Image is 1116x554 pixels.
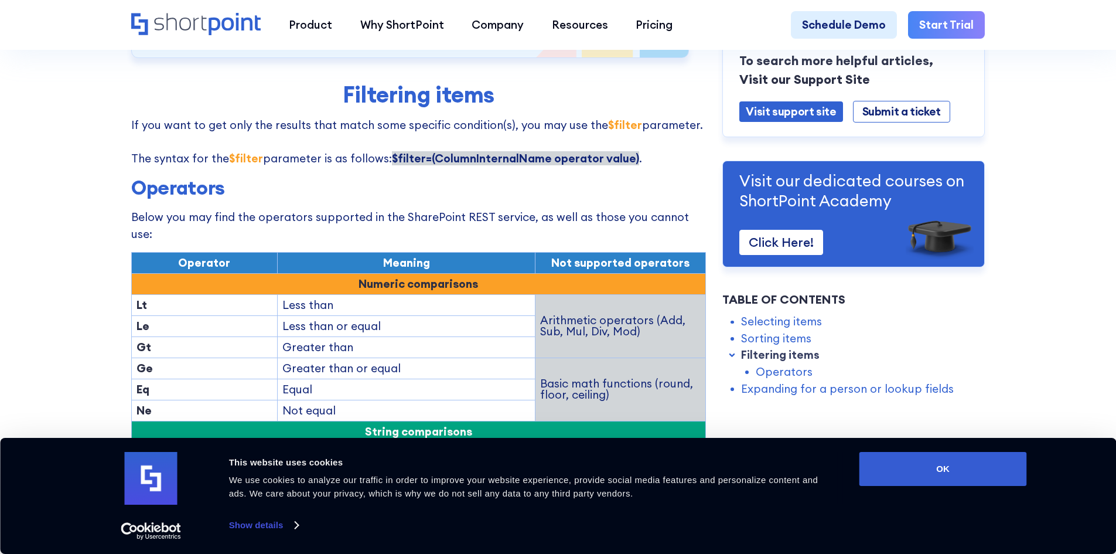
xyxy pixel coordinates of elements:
[136,361,153,375] strong: Ge
[229,456,833,470] div: This website uses cookies
[535,294,706,358] td: Arithmetic operators (Add, Sub, Mul, Div, Mod)
[278,379,535,400] td: Equal
[741,329,811,346] a: Sorting items
[136,382,149,396] strong: Eq
[552,16,608,33] div: Resources
[608,118,642,132] strong: $filter
[278,337,535,358] td: Greater than
[905,418,1116,554] div: Widget de chat
[756,363,813,380] a: Operators
[472,16,524,33] div: Company
[278,294,535,315] td: Less than
[229,516,298,534] a: Show details
[346,11,458,39] a: Why ShortPoint
[741,380,954,397] a: Expanding for a person or lookup fields
[458,11,538,39] a: Company
[136,340,151,354] strong: Gt
[741,313,822,330] a: Selecting items
[359,277,478,291] strong: Numeric comparisons
[131,209,706,242] p: Below you may find the operators supported in the SharePoint REST service, as well as those you c...
[636,16,673,33] div: Pricing
[229,151,263,165] strong: $filter
[739,229,823,254] a: Click Here!
[136,319,149,333] strong: Le
[125,452,178,505] img: logo
[131,13,261,37] a: Home
[360,16,444,33] div: Why ShortPoint
[383,256,430,270] span: Meaning
[551,256,690,270] span: Not supported operators
[178,256,230,270] span: Operator
[791,11,897,39] a: Schedule Demo
[199,81,638,107] h2: Filtering items
[131,176,706,199] h3: Operators
[278,315,535,337] td: Less than or equal
[278,400,535,421] td: Not equal
[741,346,820,363] a: Filtering items
[853,100,950,122] a: Submit a ticket
[289,16,332,33] div: Product
[859,452,1027,486] button: OK
[275,11,346,39] a: Product
[739,170,968,210] p: Visit our dedicated courses on ShortPoint Academy
[392,151,639,165] strong: $filter=(ColumnInternalName operator value)
[622,11,687,39] a: Pricing
[739,101,842,121] a: Visit support site
[365,424,472,439] span: String comparisons
[131,117,706,167] p: If you want to get only the results that match some specific condition(s), you may use the parame...
[722,291,985,308] div: Table of Contents
[136,298,147,312] strong: Lt
[229,475,818,498] span: We use cookies to analyze our traffic in order to improve your website experience, provide social...
[538,11,622,39] a: Resources
[908,11,985,39] a: Start Trial
[136,403,152,417] strong: Ne
[100,522,202,540] a: Usercentrics Cookiebot - opens in a new window
[905,418,1116,554] iframe: Chat Widget
[278,358,535,379] td: Greater than or equal
[739,51,968,89] p: To search more helpful articles, Visit our Support Site
[535,358,706,421] td: Basic math functions (round, floor, ceiling)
